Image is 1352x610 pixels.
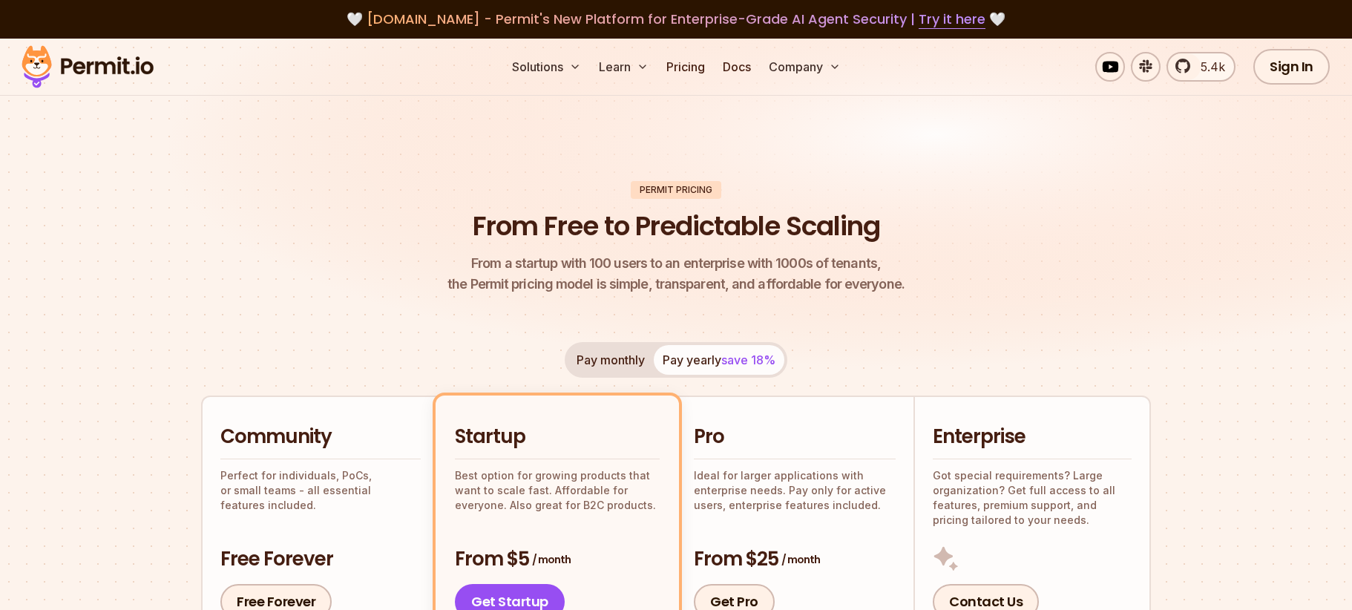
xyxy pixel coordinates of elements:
h2: Enterprise [933,424,1132,450]
button: Learn [593,52,654,82]
p: Got special requirements? Large organization? Get full access to all features, premium support, a... [933,468,1132,528]
button: Pay monthly [568,345,654,375]
span: / month [532,552,571,567]
p: Ideal for larger applications with enterprise needs. Pay only for active users, enterprise featur... [694,468,896,513]
h2: Startup [455,424,660,450]
div: Permit Pricing [631,181,721,199]
span: [DOMAIN_NAME] - Permit's New Platform for Enterprise-Grade AI Agent Security | [367,10,985,28]
div: 🤍 🤍 [36,9,1316,30]
h1: From Free to Predictable Scaling [473,208,880,245]
a: Docs [717,52,757,82]
a: Try it here [919,10,985,29]
span: / month [781,552,820,567]
img: Permit logo [15,42,160,92]
span: From a startup with 100 users to an enterprise with 1000s of tenants, [447,253,905,274]
button: Company [763,52,847,82]
p: the Permit pricing model is simple, transparent, and affordable for everyone. [447,253,905,295]
span: 5.4k [1192,58,1225,76]
a: Pricing [660,52,711,82]
p: Best option for growing products that want to scale fast. Affordable for everyone. Also great for... [455,468,660,513]
h2: Pro [694,424,896,450]
h3: From $25 [694,546,896,573]
a: 5.4k [1166,52,1235,82]
p: Perfect for individuals, PoCs, or small teams - all essential features included. [220,468,421,513]
button: Solutions [506,52,587,82]
h2: Community [220,424,421,450]
a: Sign In [1253,49,1330,85]
h3: Free Forever [220,546,421,573]
h3: From $5 [455,546,660,573]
